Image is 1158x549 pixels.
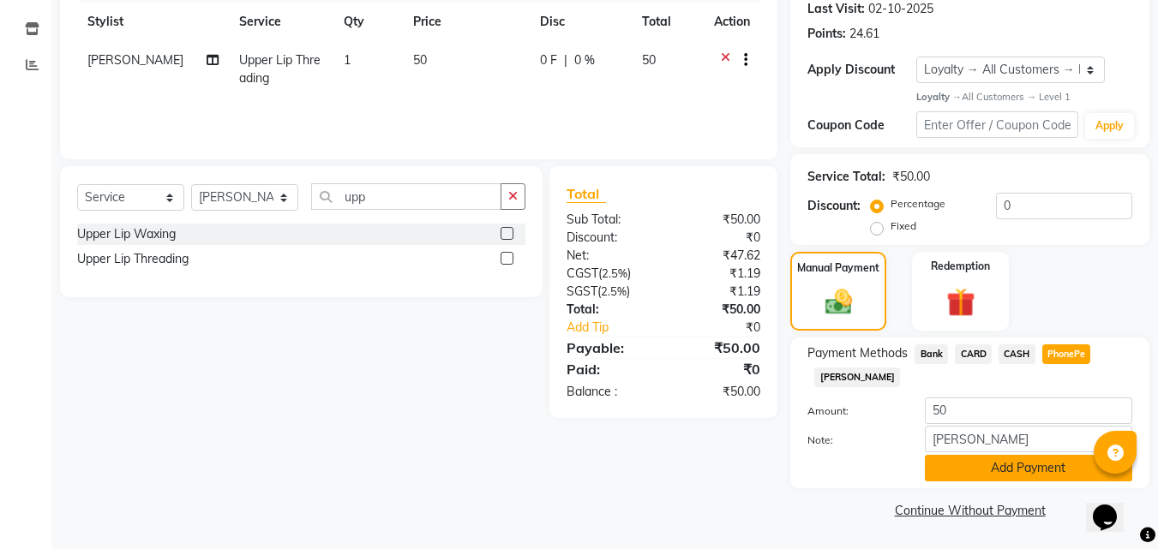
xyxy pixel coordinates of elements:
div: Sub Total: [554,211,663,229]
div: ( ) [554,283,663,301]
span: Bank [915,344,948,364]
div: Apply Discount [807,61,915,79]
a: Continue Without Payment [794,502,1146,520]
div: ₹50.00 [663,383,773,401]
div: Net: [554,247,663,265]
label: Percentage [891,196,945,212]
span: [PERSON_NAME] [87,52,183,68]
div: Upper Lip Threading [77,250,189,268]
div: ₹0 [663,229,773,247]
button: Add Payment [925,455,1132,481]
label: Manual Payment [797,260,879,276]
div: ₹0 [682,319,774,337]
th: Stylist [77,3,229,41]
label: Amount: [795,403,911,419]
th: Qty [333,3,403,41]
div: ₹50.00 [663,211,773,229]
a: Add Tip [554,319,681,337]
span: Payment Methods [807,344,908,362]
span: CGST [567,266,598,281]
button: Apply [1085,113,1134,139]
div: Discount: [807,197,861,215]
img: _cash.svg [817,286,861,317]
div: Total: [554,301,663,319]
th: Total [632,3,705,41]
th: Disc [530,3,632,41]
span: 1 [344,52,351,68]
div: Paid: [554,359,663,379]
div: Balance : [554,383,663,401]
span: [PERSON_NAME] [814,367,900,387]
div: 24.61 [849,25,879,43]
span: PhonePe [1042,344,1091,364]
span: SGST [567,283,597,299]
label: Redemption [931,259,990,274]
div: ₹50.00 [663,337,773,358]
div: ₹47.62 [663,247,773,265]
label: Fixed [891,218,916,234]
span: 50 [413,52,427,68]
div: Points: [807,25,846,43]
div: Service Total: [807,168,885,186]
div: All Customers → Level 1 [916,90,1132,104]
div: Coupon Code [807,116,915,134]
span: Upper Lip Threading [239,52,321,86]
strong: Loyalty → [916,91,962,103]
div: Discount: [554,229,663,247]
span: CASH [999,344,1035,364]
div: ₹1.19 [663,265,773,283]
iframe: chat widget [1086,480,1141,532]
span: Total [567,185,606,203]
span: 50 [642,52,656,68]
div: ₹0 [663,359,773,379]
span: 2.5% [602,266,627,280]
th: Action [704,3,760,41]
label: Note: [795,433,911,448]
input: Add Note [925,426,1132,452]
span: 0 F [540,51,557,69]
th: Service [229,3,333,41]
div: ₹1.19 [663,283,773,301]
span: | [564,51,567,69]
th: Price [403,3,530,41]
span: 0 % [574,51,595,69]
input: Amount [925,397,1132,424]
span: CARD [955,344,992,364]
div: ( ) [554,265,663,283]
div: Payable: [554,337,663,358]
div: Upper Lip Waxing [77,225,176,243]
input: Search or Scan [311,183,501,210]
span: 2.5% [601,284,627,298]
div: ₹50.00 [663,301,773,319]
div: ₹50.00 [892,168,930,186]
input: Enter Offer / Coupon Code [916,111,1078,138]
img: _gift.svg [938,284,984,319]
